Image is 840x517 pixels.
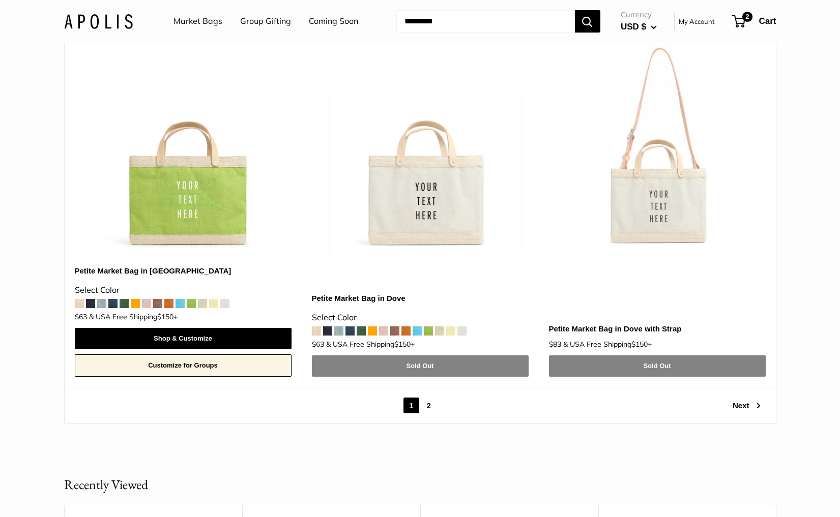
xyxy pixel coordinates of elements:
[312,38,529,255] a: Petite Market Bag in DovePetite Market Bag in Dove
[759,16,776,26] span: Cart
[64,14,133,28] img: Apolis
[549,340,561,349] span: $83
[549,38,766,255] a: Petite Market Bag in Dove with StrapPetite Market Bag in Dove with Strap
[240,14,291,29] a: Group Gifting
[64,475,148,495] h2: Recently Viewed
[742,11,752,21] span: 2
[89,313,178,320] span: & USA Free Shipping +
[75,265,292,277] a: Petite Market Bag in [GEOGRAPHIC_DATA]
[394,340,411,349] span: $150
[157,312,173,321] span: $150
[75,38,292,255] a: Petite Market Bag in ChartreusePetite Market Bag in Chartreuse
[621,8,657,22] span: Currency
[312,340,324,349] span: $63
[312,310,529,325] div: Select Color
[326,341,415,348] span: & USA Free Shipping +
[403,398,419,413] span: 1
[75,354,292,377] a: Customize for Groups
[549,355,766,377] a: Sold Out
[309,14,358,29] a: Coming Soon
[631,340,648,349] span: $150
[312,355,529,377] a: Sold Out
[575,10,600,33] button: Search
[621,19,657,35] button: USD $
[733,13,776,29] a: 2 Cart
[75,328,292,349] a: Shop & Customize
[312,38,529,255] img: Petite Market Bag in Dove
[733,398,761,413] a: Next
[679,15,715,27] a: My Account
[421,398,437,413] a: 2
[549,38,766,255] img: Petite Market Bag in Dove with Strap
[549,323,766,334] a: Petite Market Bag in Dove with Strap
[312,292,529,304] a: Petite Market Bag in Dove
[173,14,222,29] a: Market Bags
[75,283,292,298] div: Select Color
[563,341,652,348] span: & USA Free Shipping +
[75,38,292,255] img: Petite Market Bag in Chartreuse
[621,22,646,32] span: USD $
[396,10,575,33] input: Search...
[75,312,87,321] span: $63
